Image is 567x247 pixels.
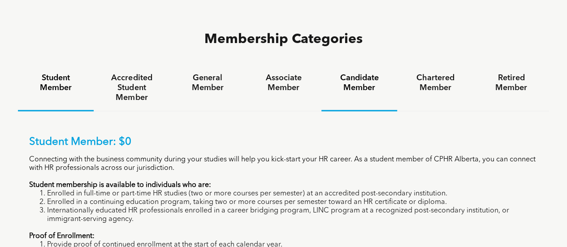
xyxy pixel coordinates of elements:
h4: Chartered Member [405,73,465,93]
li: Internationally educated HR professionals enrolled in a career bridging program, LINC program at ... [47,207,538,224]
li: Enrolled in full-time or part-time HR studies (two or more courses per semester) at an accredited... [47,190,538,198]
p: Student Member: $0 [29,136,538,149]
p: Connecting with the business community during your studies will help you kick-start your HR caree... [29,156,538,173]
h4: Accredited Student Member [102,73,161,103]
h4: Student Member [26,73,86,93]
h4: Candidate Member [329,73,389,93]
span: Membership Categories [204,33,363,46]
strong: Proof of Enrollment: [29,233,95,240]
h4: Associate Member [254,73,313,93]
strong: Student membership is available to individuals who are: [29,182,211,189]
h4: General Member [178,73,238,93]
h4: Retired Member [481,73,541,93]
li: Enrolled in a continuing education program, taking two or more courses per semester toward an HR ... [47,198,538,207]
